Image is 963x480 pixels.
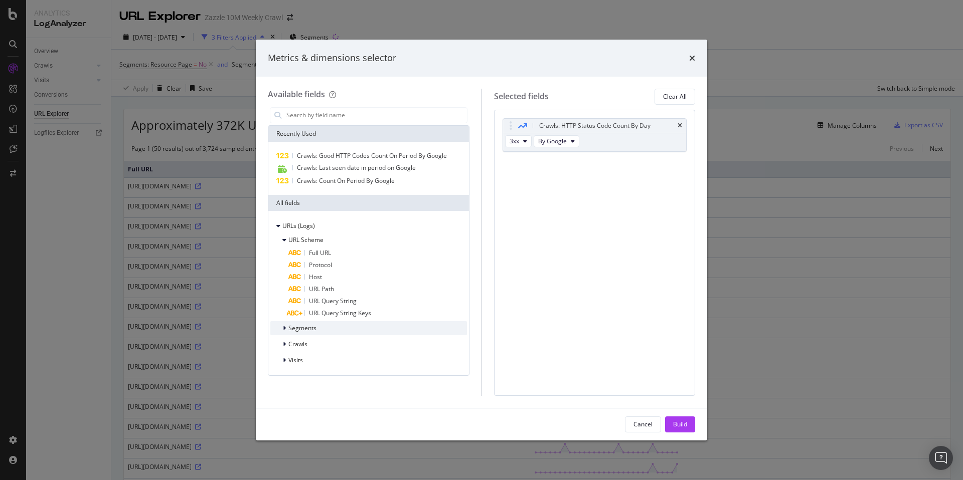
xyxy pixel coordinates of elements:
div: All fields [268,195,469,211]
span: Crawls: Count On Period By Google [297,176,395,185]
div: Clear All [663,92,687,101]
span: By Google [538,137,567,145]
span: 3xx [510,137,519,145]
input: Search by field name [285,108,467,123]
button: Build [665,416,695,432]
div: Available fields [268,89,325,100]
div: Build [673,420,687,428]
div: Crawls: HTTP Status Code Count By Daytimes3xxBy Google [503,118,687,152]
span: URL Query String [309,297,357,305]
div: Cancel [633,420,653,428]
div: modal [256,40,707,440]
span: URL Path [309,285,334,293]
span: URLs (Logs) [282,221,315,230]
span: URL Query String Keys [309,309,371,317]
span: Visits [288,356,303,364]
span: Crawls: Good HTTP Codes Count On Period By Google [297,151,447,160]
div: Recently Used [268,126,469,142]
button: 3xx [505,135,532,147]
span: Segments [288,324,316,332]
span: Host [309,273,322,281]
div: Open Intercom Messenger [929,446,953,470]
button: Cancel [625,416,661,432]
span: Protocol [309,261,332,269]
button: Clear All [655,89,695,105]
span: URL Scheme [288,235,324,244]
button: By Google [534,135,579,147]
div: Crawls: HTTP Status Code Count By Day [539,121,651,131]
span: Full URL [309,249,331,257]
div: Metrics & dimensions selector [268,52,396,65]
div: Selected fields [494,91,549,102]
span: Crawls [288,340,307,348]
div: times [689,52,695,65]
div: times [678,123,682,129]
span: Crawls: Last seen date in period on Google [297,163,416,172]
